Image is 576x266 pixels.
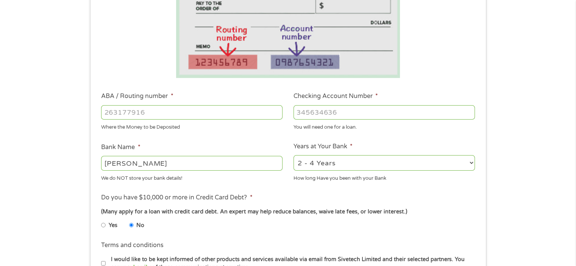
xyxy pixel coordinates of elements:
div: Where the Money to be Deposited [101,121,283,131]
label: Terms and conditions [101,241,164,249]
label: Checking Account Number [293,92,378,100]
div: (Many apply for a loan with credit card debt. An expert may help reduce balances, waive late fees... [101,208,475,216]
label: Yes [109,221,117,230]
div: How long Have you been with your Bank [293,172,475,182]
label: No [136,221,144,230]
label: Do you have $10,000 or more in Credit Card Debt? [101,194,252,202]
label: Years at Your Bank [293,143,353,151]
label: ABA / Routing number [101,92,173,100]
input: 263177916 [101,105,283,120]
input: 345634636 [293,105,475,120]
div: You will need one for a loan. [293,121,475,131]
div: We do NOT store your bank details! [101,172,283,182]
label: Bank Name [101,143,140,151]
